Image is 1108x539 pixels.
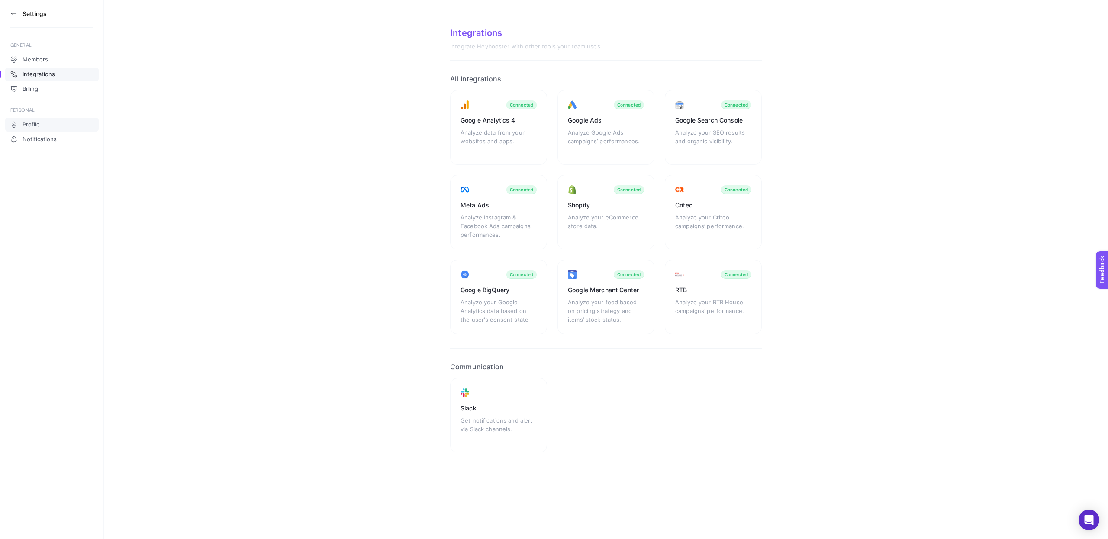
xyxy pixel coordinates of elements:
[725,187,748,192] div: Connected
[675,298,751,324] div: Analyze your RTB House campaigns’ performance.
[510,272,533,277] div: Connected
[10,107,93,113] div: PERSONAL
[510,102,533,107] div: Connected
[23,121,40,128] span: Profile
[617,102,641,107] div: Connected
[675,213,751,239] div: Analyze your Criteo campaigns’ performance.
[568,201,644,210] div: Shopify
[568,213,644,239] div: Analyze your eCommerce store data.
[675,128,751,154] div: Analyze your SEO results and organic visibility.
[10,42,93,48] div: GENERAL
[568,286,644,294] div: Google Merchant Center
[5,82,99,96] a: Billing
[450,362,762,371] h2: Communication
[1079,510,1099,530] div: Open Intercom Messenger
[461,404,537,413] div: Slack
[461,128,537,154] div: Analyze data from your websites and apps.
[5,118,99,132] a: Profile
[23,10,47,17] h3: Settings
[23,86,38,93] span: Billing
[450,74,762,83] h2: All Integrations
[725,272,748,277] div: Connected
[568,298,644,324] div: Analyze your feed based on pricing strategy and items’ stock status.
[23,71,55,78] span: Integrations
[725,102,748,107] div: Connected
[23,56,48,63] span: Members
[450,28,762,38] div: Integrations
[461,298,537,324] div: Analyze your Google Analytics data based on the user's consent state
[461,286,537,294] div: Google BigQuery
[675,286,751,294] div: RTB
[617,272,641,277] div: Connected
[568,116,644,125] div: Google Ads
[461,416,537,442] div: Get notifications and alert via Slack channels.
[461,116,537,125] div: Google Analytics 4
[450,43,762,50] div: Integrate Heybooster with other tools your team uses.
[617,187,641,192] div: Connected
[23,136,57,143] span: Notifications
[510,187,533,192] div: Connected
[568,128,644,154] div: Analyze Google Ads campaigns’ performances.
[5,132,99,146] a: Notifications
[675,201,751,210] div: Criteo
[5,53,99,67] a: Members
[461,213,537,239] div: Analyze Instagram & Facebook Ads campaigns’ performances.
[5,3,33,10] span: Feedback
[675,116,751,125] div: Google Search Console
[461,201,537,210] div: Meta Ads
[5,68,99,81] a: Integrations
